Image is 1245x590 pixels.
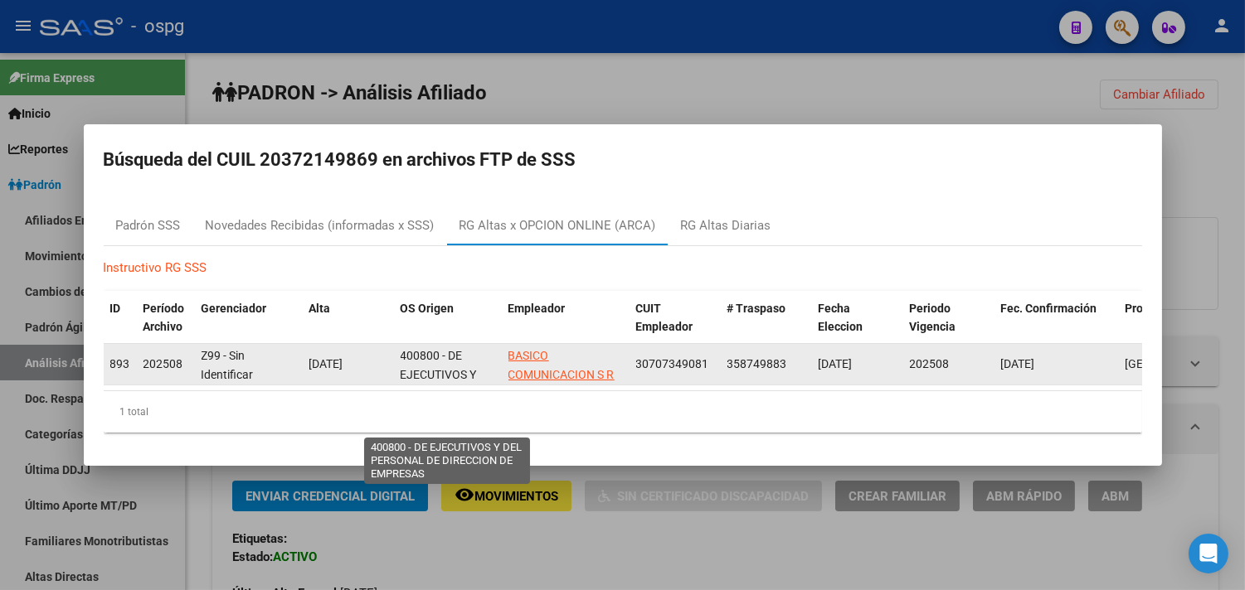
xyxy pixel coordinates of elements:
datatable-header-cell: Fec. Confirmación [995,291,1119,346]
span: Gerenciador [202,302,267,315]
span: 400800 - DE EJECUTIVOS Y DEL PERSONAL DE DIRECCION DE EMPRESAS [401,349,494,438]
span: Alta [309,302,331,315]
span: Empleador [508,302,566,315]
a: Instructivo RG SSS [104,260,207,275]
span: 202508 [143,357,183,370]
span: Z99 - Sin Identificar [202,349,254,381]
span: Provincia [1126,302,1175,315]
span: Período Archivo [143,302,185,334]
div: 1 total [104,391,1142,433]
span: 358749883 [727,357,787,370]
span: OS Origen [401,302,455,315]
div: RG Altas Diarias [681,216,771,235]
span: 893 [110,357,130,370]
datatable-header-cell: Alta [303,291,394,346]
div: [DATE] [309,355,387,374]
span: CUIT Empleador [636,302,693,334]
datatable-header-cell: Provincia [1119,291,1210,346]
span: [DATE] [819,357,853,370]
div: Novedades Recibidas (informadas x SSS) [206,216,435,235]
span: ID [110,302,121,315]
span: BASICO COMUNICACION S R L [508,349,615,400]
span: Fec. Confirmación [1001,302,1097,315]
h2: Búsqueda del CUIL 20372149869 en archivos FTP de SSS [104,144,1142,176]
span: Fecha Eleccion [819,302,863,334]
datatable-header-cell: OS Origen [394,291,502,346]
span: # Traspaso [727,302,786,315]
span: [DATE] [1001,357,1035,370]
datatable-header-cell: Gerenciador [195,291,303,346]
datatable-header-cell: CUIT Empleador [630,291,721,346]
span: Periodo Vigencia [910,302,956,334]
span: [GEOGRAPHIC_DATA] [1126,357,1238,370]
datatable-header-cell: # Traspaso [721,291,812,346]
div: RG Altas x OPCION ONLINE (ARCA) [460,216,656,235]
div: Padrón SSS [116,216,181,235]
span: 202508 [910,357,950,370]
datatable-header-cell: Fecha Eleccion [812,291,903,346]
span: 30707349081 [636,357,709,370]
div: Open Intercom Messenger [1189,534,1228,573]
datatable-header-cell: ID [104,291,137,346]
datatable-header-cell: Periodo Vigencia [903,291,995,346]
datatable-header-cell: Empleador [502,291,630,346]
datatable-header-cell: Período Archivo [137,291,195,346]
